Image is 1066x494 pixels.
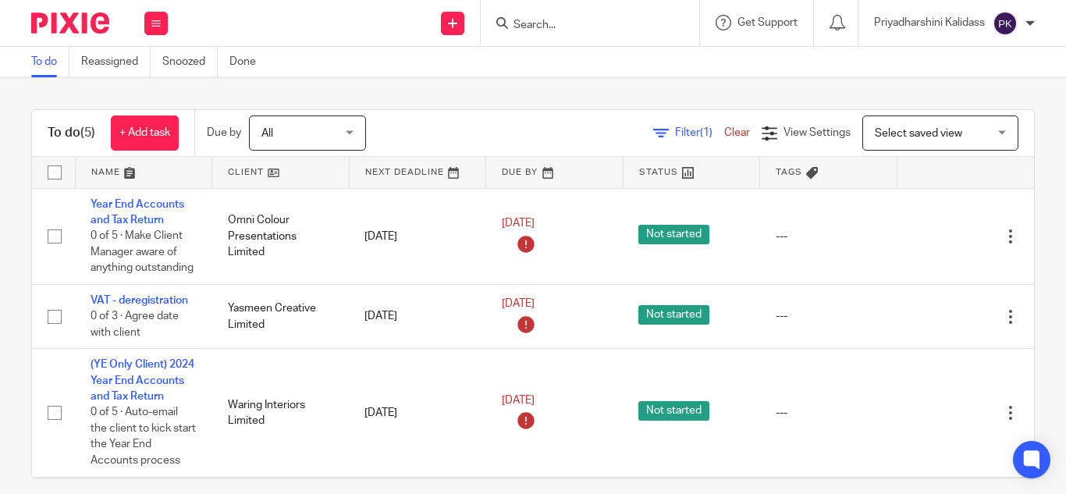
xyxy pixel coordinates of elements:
span: 0 of 5 · Make Client Manager aware of anything outstanding [91,230,194,273]
span: Not started [638,225,709,244]
span: Get Support [737,17,798,28]
span: (1) [700,127,712,138]
a: + Add task [111,116,179,151]
td: [DATE] [349,284,486,348]
a: (YE Only Client) 2024 Year End Accounts and Tax Return [91,359,194,402]
td: [DATE] [349,188,486,284]
div: --- [776,229,882,244]
td: [DATE] [349,349,486,477]
img: svg%3E [993,11,1018,36]
span: 0 of 3 · Agree date with client [91,311,179,338]
a: Clear [724,127,750,138]
a: Snoozed [162,47,218,77]
p: Priyadharshini Kalidass [874,15,985,30]
span: Select saved view [875,128,962,139]
img: Pixie [31,12,109,34]
span: Filter [675,127,724,138]
span: (5) [80,126,95,139]
span: All [261,128,273,139]
a: VAT - deregistration [91,295,188,306]
span: [DATE] [502,299,535,310]
span: Tags [776,168,802,176]
a: Done [229,47,268,77]
td: Waring Interiors Limited [212,349,350,477]
a: To do [31,47,69,77]
p: Due by [207,125,241,140]
a: Reassigned [81,47,151,77]
span: View Settings [784,127,851,138]
td: Omni Colour Presentations Limited [212,188,350,284]
span: Not started [638,401,709,421]
span: Not started [638,305,709,325]
span: 0 of 5 · Auto-email the client to kick start the Year End Accounts process [91,407,196,467]
div: --- [776,308,882,324]
input: Search [512,19,652,33]
div: --- [776,405,882,421]
span: [DATE] [502,219,535,229]
h1: To do [48,125,95,141]
span: [DATE] [502,395,535,406]
td: Yasmeen Creative Limited [212,284,350,348]
a: Year End Accounts and Tax Return [91,199,184,226]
